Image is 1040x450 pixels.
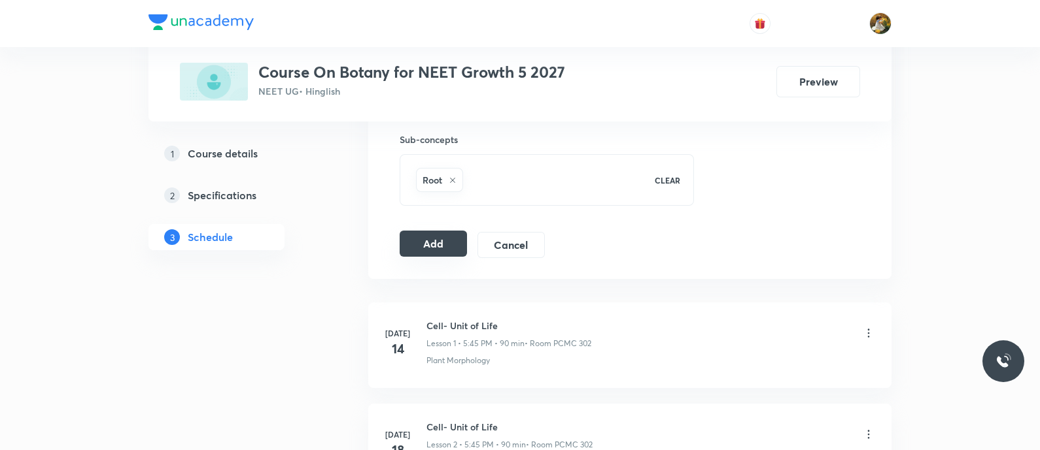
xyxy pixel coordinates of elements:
[477,232,545,258] button: Cancel
[148,14,254,30] img: Company Logo
[655,174,680,186] p: CLEAR
[776,66,860,97] button: Preview
[164,146,180,161] p: 1
[188,229,233,245] h5: Schedule
[148,140,326,167] a: 1Course details
[996,353,1011,369] img: ttu
[750,13,771,34] button: avatar
[400,133,694,146] h6: Sub-concepts
[385,428,411,440] h6: [DATE]
[525,338,591,349] p: • Room PCMC 302
[164,187,180,203] p: 2
[258,84,565,98] p: NEET UG • Hinglish
[188,146,258,161] h5: Course details
[180,63,248,101] img: 6E4B1DC9-F1F8-4F7A-B8C0-451A1319B570_plus.png
[400,231,467,257] button: Add
[426,319,591,332] h6: Cell- Unit of Life
[164,229,180,245] p: 3
[426,355,490,366] p: Plant Morphology
[423,173,442,187] h6: Root
[258,63,565,82] h3: Course On Botany for NEET Growth 5 2027
[148,182,326,208] a: 2Specifications
[426,338,525,349] p: Lesson 1 • 5:45 PM • 90 min
[754,18,766,29] img: avatar
[385,327,411,339] h6: [DATE]
[148,14,254,33] a: Company Logo
[188,187,256,203] h5: Specifications
[869,12,892,35] img: Gayatri Chillure
[385,339,411,359] h4: 14
[426,420,593,434] h6: Cell- Unit of Life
